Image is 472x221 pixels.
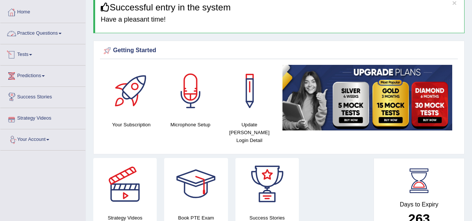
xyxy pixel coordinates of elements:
a: Predictions [0,66,85,84]
a: Your Account [0,129,85,148]
h4: Days to Expiry [382,201,456,208]
a: Success Stories [0,87,85,105]
a: Home [0,2,85,20]
a: Practice Questions [0,23,85,42]
a: Tests [0,44,85,63]
img: small5.jpg [282,65,452,130]
a: Strategy Videos [0,108,85,127]
div: Getting Started [102,45,456,56]
h4: Have a pleasant time! [101,16,459,23]
h4: Microphone Setup [165,121,216,129]
h3: Successful entry in the system [101,3,459,12]
h4: Your Subscription [106,121,157,129]
h4: Update [PERSON_NAME] Login Detail [224,121,275,144]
